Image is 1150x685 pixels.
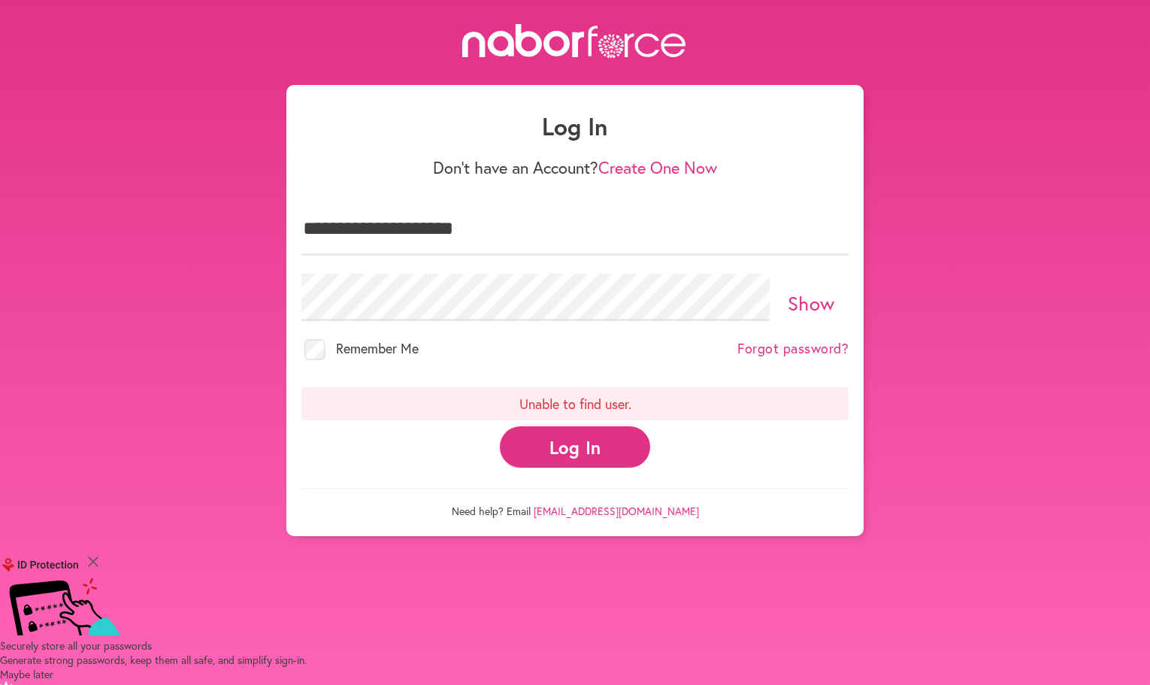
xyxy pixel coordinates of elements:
button: Log In [500,426,650,468]
a: [EMAIL_ADDRESS][DOMAIN_NAME] [534,504,699,518]
p: Unable to find user. [301,387,849,420]
p: Don't have an Account? [301,158,849,177]
a: Show [788,290,835,316]
h1: Log In [301,112,849,141]
a: Forgot password? [737,341,849,357]
a: Create One Now [598,156,717,178]
span: Remember Me [336,339,419,357]
p: Need help? Email [301,488,849,518]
